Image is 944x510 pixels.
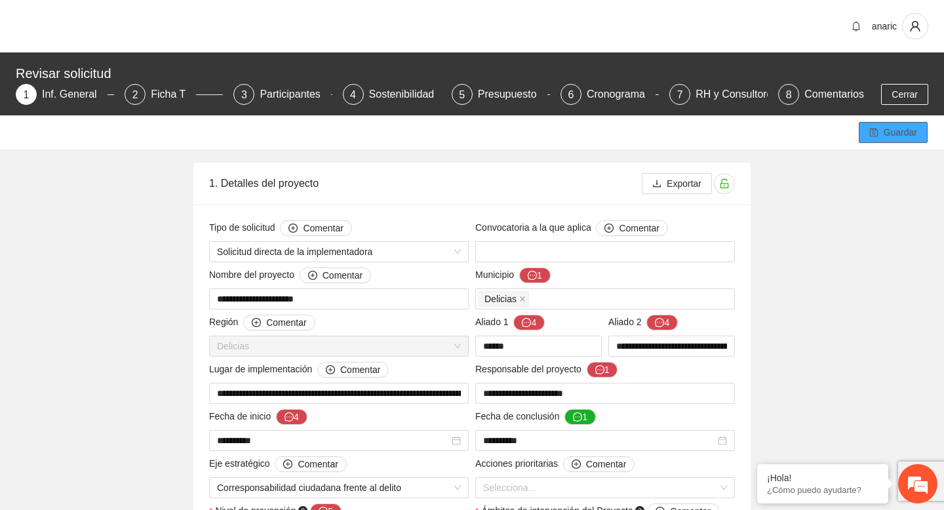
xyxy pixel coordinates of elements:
button: Tipo de solicitud [280,220,351,236]
span: bell [846,21,866,31]
span: Delicias [217,336,461,356]
div: 6Cronograma [560,84,659,105]
span: Lugar de implementación [209,362,389,378]
div: Comentarios [804,84,864,105]
span: download [652,179,661,189]
span: Fecha de conclusión [475,409,596,425]
span: Comentar [266,315,306,330]
span: Municipio [475,267,551,283]
div: 8Comentarios [778,84,864,105]
span: Comentar [298,457,338,471]
span: Convocatoria a la que aplica [475,220,668,236]
button: Región [243,315,315,330]
span: message [655,318,664,328]
div: 1Inf. General [16,84,114,105]
span: 6 [568,89,574,100]
span: plus-circle [283,460,292,470]
span: Comentar [303,221,343,235]
button: Responsable del proyecto [587,362,618,378]
div: 4Sostenibilidad [343,84,441,105]
span: plus-circle [288,224,298,234]
button: Eje estratégico [275,456,346,472]
span: 3 [241,89,247,100]
div: RH y Consultores [696,84,788,105]
span: 1 [24,89,29,100]
span: Acciones prioritarias [475,456,635,472]
span: Estamos en línea. [76,175,181,307]
span: Región [209,315,315,330]
span: save [869,128,878,138]
button: Lugar de implementación [317,362,389,378]
span: Delicias [479,291,529,307]
div: 5Presupuesto [452,84,550,105]
button: saveGuardar [859,122,928,143]
span: Comentar [619,221,659,235]
span: Comentar [323,268,363,283]
div: 3Participantes [233,84,332,105]
button: bell [846,16,867,37]
span: Delicias [484,292,517,306]
span: Aliado 2 [608,315,678,330]
button: Fecha de inicio [276,409,307,425]
span: plus-circle [572,460,581,470]
div: Inf. General [42,84,108,105]
span: 7 [677,89,683,100]
div: Participantes [260,84,331,105]
span: 8 [786,89,792,100]
span: anaric [872,21,897,31]
button: unlock [714,173,735,194]
span: unlock [715,178,734,189]
span: Solicitud directa de la implementadora [217,242,461,262]
button: Aliado 1 [513,315,545,330]
div: Chatee con nosotros ahora [68,67,220,84]
span: 2 [132,89,138,100]
div: Minimizar ventana de chat en vivo [215,7,246,38]
span: plus-circle [252,318,261,328]
p: ¿Cómo puedo ayudarte? [767,485,878,495]
span: Corresponsabilidad ciudadana frente al delito [217,478,461,498]
div: Revisar solicitud [16,63,920,84]
span: Aliado 1 [475,315,545,330]
span: message [573,412,582,423]
span: Responsable del proyecto [475,362,618,378]
span: Nombre del proyecto [209,267,371,283]
div: Sostenibilidad [369,84,445,105]
span: message [285,412,294,423]
div: 1. Detalles del proyecto [209,165,642,202]
button: Acciones prioritarias [563,456,635,472]
span: 5 [459,89,465,100]
span: Tipo de solicitud [209,220,352,236]
div: Ficha T [151,84,196,105]
span: plus-circle [308,271,317,281]
button: Aliado 2 [646,315,678,330]
span: plus-circle [326,365,335,376]
span: message [595,365,604,376]
button: downloadExportar [642,173,712,194]
button: Convocatoria a la que aplica [596,220,667,236]
div: Cronograma [587,84,656,105]
span: close [519,296,526,302]
div: Presupuesto [478,84,547,105]
button: user [902,13,928,39]
span: Comentar [340,363,380,377]
span: Cerrar [892,87,918,102]
span: Fecha de inicio [209,409,307,425]
span: Comentar [586,457,626,471]
div: ¡Hola! [767,473,878,483]
button: Municipio [519,267,551,283]
span: message [528,271,537,281]
span: Exportar [667,176,701,191]
button: Nombre del proyecto [300,267,371,283]
span: user [903,20,928,32]
textarea: Escriba su mensaje y pulse “Intro” [7,358,250,404]
button: Fecha de conclusión [564,409,596,425]
button: Cerrar [881,84,928,105]
div: 2Ficha T [125,84,223,105]
span: plus-circle [604,224,614,234]
span: 4 [350,89,356,100]
span: Guardar [884,125,917,140]
span: Eje estratégico [209,456,347,472]
span: message [522,318,531,328]
div: 7RH y Consultores [669,84,768,105]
